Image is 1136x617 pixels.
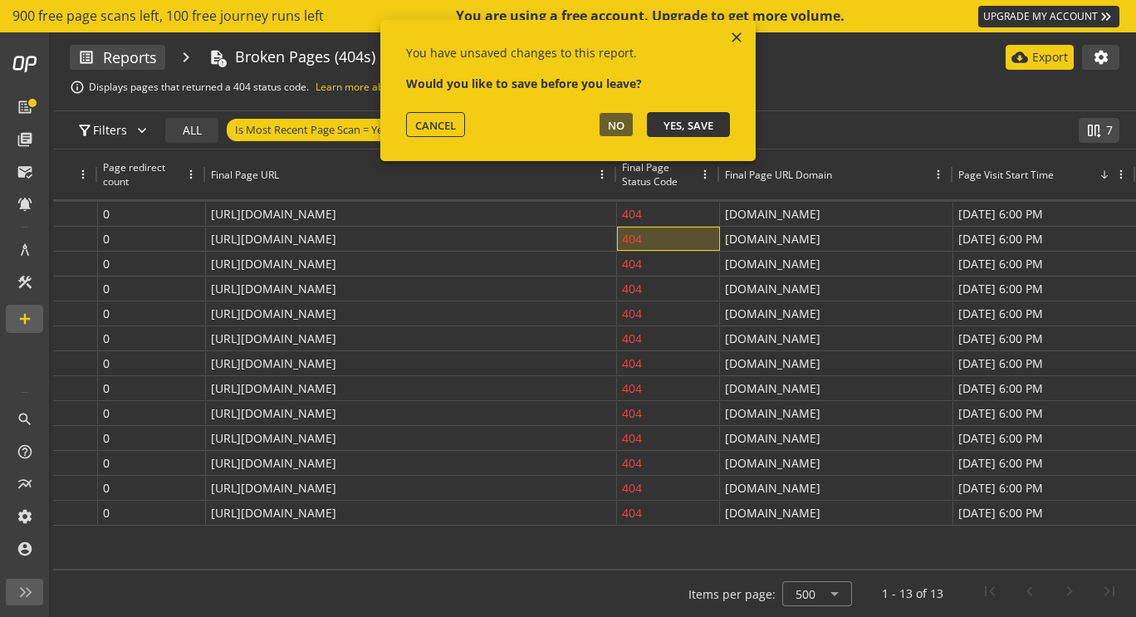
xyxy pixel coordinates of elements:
p: [DOMAIN_NAME] [725,401,820,425]
button: ALL [165,118,218,143]
p: 404 [622,476,642,500]
mat-icon: add [17,311,33,327]
p: [DATE] 6:00 PM [958,277,1043,301]
button: Close [727,27,747,47]
p: [DATE] 6:00 PM [958,227,1043,251]
p: 0 [103,476,110,500]
span: Filters [93,115,127,145]
p: [DATE] 6:00 PM [958,301,1043,326]
p: 0 [103,351,110,375]
mat-icon: construction [17,274,33,291]
button: Next page [1050,574,1089,614]
p: [DATE] 6:00 PM [958,501,1043,525]
span: YES, SAVE [663,118,713,133]
mat-icon: error [218,58,228,68]
mat-icon: multiline_chart [17,476,33,492]
p: [DATE] 6:00 PM [958,351,1043,375]
span: CANCEL [415,118,456,133]
p: [DATE] 6:00 PM [958,376,1043,400]
p: [DOMAIN_NAME] [725,376,820,400]
p: 404 [622,227,642,251]
p: 0 [103,252,110,276]
mat-icon: filter_alt [76,122,93,139]
button: 7 [1079,118,1119,143]
button: Reports [70,45,165,70]
p: 0 [103,202,110,226]
p: [DATE] 6:00 PM [958,426,1043,450]
p: [DOMAIN_NAME] [725,202,820,226]
p: [DATE] 6:00 PM [958,451,1043,475]
span: NO [608,118,624,133]
p: [DOMAIN_NAME] [725,351,820,375]
p: [URL][DOMAIN_NAME] [211,227,336,251]
p: 0 [103,277,110,301]
p: [DOMAIN_NAME] [725,426,820,450]
mat-icon: expand_more [134,122,150,139]
p: 0 [103,451,110,475]
button: Filters [70,118,157,143]
mat-icon: keyboard_double_arrow_right [1098,8,1114,25]
mat-chip-listbox: Currently applied filters [223,115,634,144]
p: 0 [103,301,110,326]
p: 0 [103,227,110,251]
p: 404 [622,252,642,276]
mat-icon: library_books [17,131,33,148]
mat-icon: cloud_download [1011,49,1028,66]
p: [DATE] 6:00 PM [958,401,1043,425]
mat-icon: account_circle [17,541,33,557]
p: [URL][DOMAIN_NAME] [211,476,336,500]
p: Displays pages that returned a 404 status code. [89,80,468,94]
button: Previous page [1010,574,1050,614]
span: 900 free page scans left, 100 free journey runs left [12,7,324,26]
h2: You have unsaved changes to this report. [406,44,703,61]
p: 404 [622,301,642,326]
p: 404 [622,326,642,350]
p: 0 [103,501,110,525]
mat-icon: chevron_right [165,45,207,70]
p: [DOMAIN_NAME] [725,252,820,276]
p: [DATE] 6:00 PM [958,326,1043,350]
a: Learn more about pages reports. [316,80,468,94]
button: Export [1006,45,1074,70]
button: NO [599,112,634,137]
p: 404 [622,501,642,525]
div: Page Visit Start Time [958,168,1054,182]
p: [DATE] 6:00 PM [958,476,1043,500]
button: First page [970,574,1010,614]
p: [URL][DOMAIN_NAME] [211,277,336,301]
mat-icon: splitscreen_vertical_add [1085,122,1102,139]
div: Final Page URL Domain [725,168,832,182]
p: 0 [103,376,110,400]
mat-icon: help_outline [17,443,33,460]
p: [DOMAIN_NAME] [725,501,820,525]
mat-icon: notifications_active [17,196,33,213]
p: [URL][DOMAIN_NAME] [211,426,336,450]
mat-icon: settings [1093,49,1109,66]
p: 0 [103,326,110,350]
p: [URL][DOMAIN_NAME] [211,252,336,276]
mat-icon: info_outline [70,80,85,95]
button: Last page [1089,574,1129,614]
p: 404 [622,277,642,301]
p: [URL][DOMAIN_NAME] [211,501,336,525]
p: [DOMAIN_NAME] [725,451,820,475]
div: 1 - 13 of 13 [882,585,943,602]
p: [DATE] 6:00 PM [958,252,1043,276]
p: [DOMAIN_NAME] [725,326,820,350]
div: Items per page: [688,586,776,603]
p: [URL][DOMAIN_NAME] [211,202,336,226]
p: [URL][DOMAIN_NAME] [211,401,336,425]
p: 404 [622,401,642,425]
div: Would you like to save before you leave? [406,75,730,92]
p: 0 [103,426,110,450]
p: [URL][DOMAIN_NAME] [211,326,336,350]
p: 404 [622,202,642,226]
div: Final Page URL [211,168,279,182]
mat-icon: mark_email_read [17,164,33,180]
p: [URL][DOMAIN_NAME] [211,376,336,400]
mat-icon: settings [17,508,33,525]
p: [DOMAIN_NAME] [725,227,820,251]
p: 404 [622,451,642,475]
p: Export [1032,49,1068,66]
mat-icon: architecture [17,242,33,258]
